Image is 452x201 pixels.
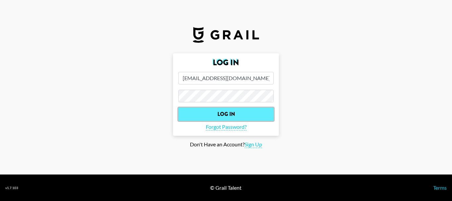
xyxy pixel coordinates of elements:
[5,186,18,190] div: v 1.7.103
[178,108,274,121] input: Log In
[245,141,262,148] span: Sign Up
[5,141,447,148] div: Don't Have an Account?
[193,27,259,43] img: Grail Talent Logo
[178,72,274,84] input: Email
[210,184,242,191] div: © Grail Talent
[206,124,247,130] span: Forgot Password?
[433,184,447,191] a: Terms
[178,59,274,67] h2: Log In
